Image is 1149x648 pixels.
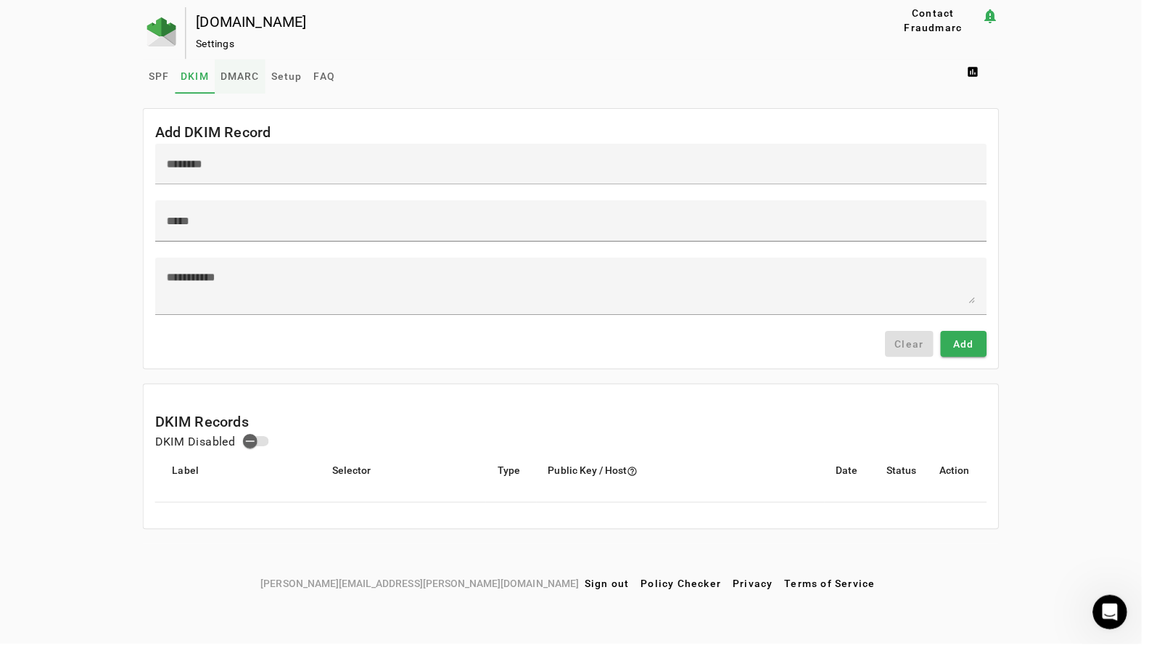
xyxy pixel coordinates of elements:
[830,465,881,506] mat-header-cell: Date
[323,465,490,506] mat-header-cell: Selector
[216,60,267,94] a: DMARC
[881,465,934,506] mat-header-cell: Status
[255,6,281,32] div: Close
[12,83,279,127] div: Joseph says…
[891,7,988,33] button: Contact Fraudmarc
[489,465,540,506] mat-header-cell: Type
[732,574,784,600] button: Privacy
[197,36,844,51] div: Settings
[70,18,181,33] p: The team can also help
[144,60,176,94] a: SPF
[639,574,732,600] button: Policy Checker
[934,465,993,506] mat-header-cell: Action
[156,413,250,436] mat-card-title: DKIM Records
[36,229,104,240] b: A few hours
[70,7,122,18] h1: Operator
[41,8,65,31] img: Profile image for Operator
[588,581,633,593] span: Sign out
[12,127,279,283] div: Operator says…
[1100,599,1134,633] iframe: Intercom live chat
[263,579,582,595] span: [PERSON_NAME][EMAIL_ADDRESS][PERSON_NAME][DOMAIN_NAME]
[146,92,267,107] div: How do I see billing info
[149,72,170,82] span: SPF
[960,339,981,353] span: Add
[540,465,829,506] mat-header-cell: Public Key / Host
[947,333,993,359] button: Add
[182,72,210,82] span: DKIM
[631,469,642,480] i: help_outline
[988,7,1005,25] mat-icon: notification_important
[645,581,726,593] span: Policy Checker
[783,574,886,600] button: Terms of Service
[222,72,261,82] span: DMARC
[176,60,216,94] a: DKIM
[267,60,310,94] a: Setup
[249,469,272,493] button: Send a message…
[582,574,639,600] button: Sign out
[897,6,982,35] span: Contact Fraudmarc
[789,581,881,593] span: Terms of Service
[12,445,278,469] textarea: Message…
[23,254,107,263] div: Operator • 1m ago
[92,475,104,486] button: Start recording
[23,214,226,242] div: Our usual reply time 🕒
[46,475,57,487] button: Emoji picker
[148,17,177,46] img: Fraudmarc Logo
[69,475,81,486] button: Gif picker
[738,581,778,593] span: Privacy
[134,83,279,115] div: How do I see billing info
[23,136,226,207] div: You’ll get replies here and in your email: ✉️
[310,60,343,94] a: FAQ
[23,165,221,205] b: [PERSON_NAME][EMAIL_ADDRESS][PERSON_NAME][DOMAIN_NAME]
[12,127,238,251] div: You’ll get replies here and in your email:✉️[PERSON_NAME][EMAIL_ADDRESS][PERSON_NAME][DOMAIN_NAME...
[227,6,255,33] button: Home
[9,6,37,33] button: go back
[197,15,844,29] div: [DOMAIN_NAME]
[156,465,323,506] mat-header-cell: Label
[156,121,273,144] mat-card-title: Add DKIM Record
[156,436,237,454] h4: DKIM Disabled
[316,72,337,82] span: FAQ
[22,475,34,486] button: Upload attachment
[273,72,304,82] span: Setup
